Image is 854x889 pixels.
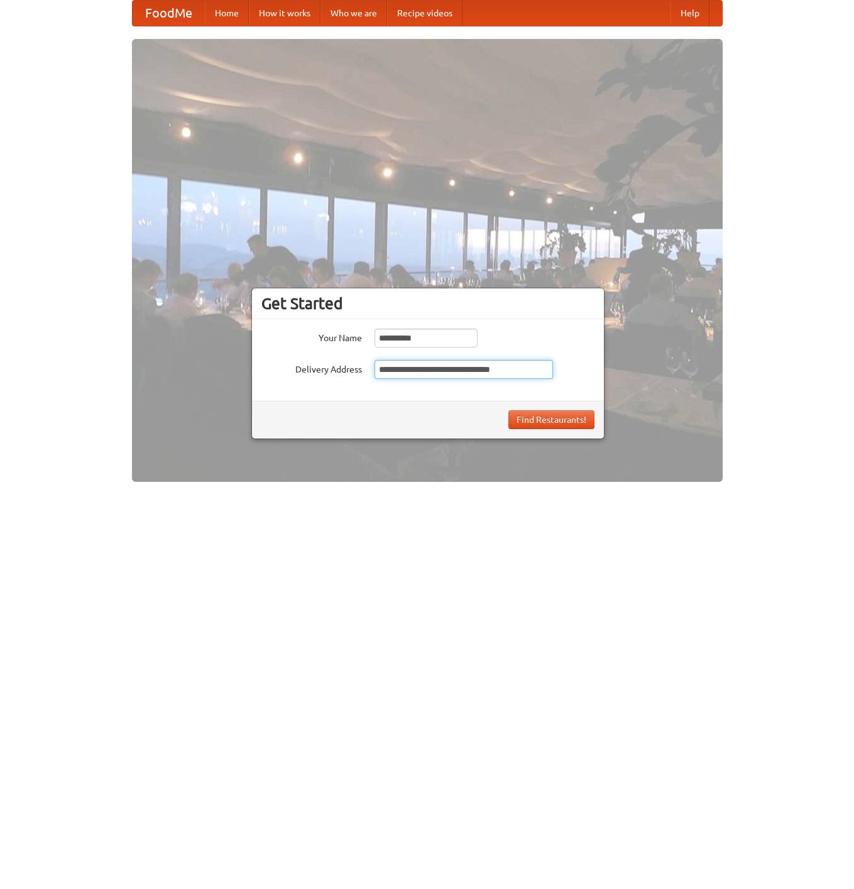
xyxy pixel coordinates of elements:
a: Home [205,1,249,26]
label: Delivery Address [261,360,362,376]
a: Recipe videos [387,1,463,26]
h3: Get Started [261,294,594,313]
a: FoodMe [133,1,205,26]
a: Who we are [320,1,387,26]
button: Find Restaurants! [508,410,594,429]
label: Your Name [261,329,362,344]
a: How it works [249,1,320,26]
a: Help [671,1,709,26]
